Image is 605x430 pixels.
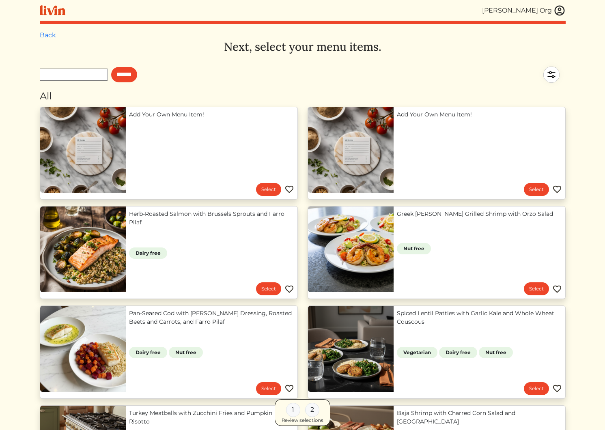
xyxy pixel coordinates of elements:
[524,382,549,395] a: Select
[275,399,330,426] a: 1 2 Review selections
[284,185,294,194] img: Favorite menu item
[129,110,294,119] a: Add Your Own Menu Item!
[397,309,562,326] a: Spiced Lentil Patties with Garlic Kale and Whole Wheat Couscous
[282,417,323,424] div: Review selections
[553,4,566,17] img: user_account-e6e16d2ec92f44fc35f99ef0dc9cddf60790bfa021a6ecb1c896eb5d2907b31c.svg
[256,183,281,196] a: Select
[286,402,300,417] div: 1
[482,6,552,15] div: [PERSON_NAME] Org
[40,31,56,39] a: Back
[305,402,319,417] div: 2
[552,384,562,393] img: Favorite menu item
[284,284,294,294] img: Favorite menu item
[40,40,566,54] h3: Next, select your menu items.
[552,284,562,294] img: Favorite menu item
[397,110,562,119] a: Add Your Own Menu Item!
[524,282,549,295] a: Select
[397,210,562,218] a: Greek [PERSON_NAME] Grilled Shrimp with Orzo Salad
[284,384,294,393] img: Favorite menu item
[40,5,65,15] img: livin-logo-a0d97d1a881af30f6274990eb6222085a2533c92bbd1e4f22c21b4f0d0e3210c.svg
[129,309,294,326] a: Pan-Seared Cod with [PERSON_NAME] Dressing, Roasted Beets and Carrots, and Farro Pilaf
[537,60,566,89] img: filter-5a7d962c2457a2d01fc3f3b070ac7679cf81506dd4bc827d76cf1eb68fb85cd7.svg
[256,382,281,395] a: Select
[256,282,281,295] a: Select
[524,183,549,196] a: Select
[552,185,562,194] img: Favorite menu item
[129,210,294,227] a: Herb-Roasted Salmon with Brussels Sprouts and Farro Pilaf
[40,89,566,103] div: All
